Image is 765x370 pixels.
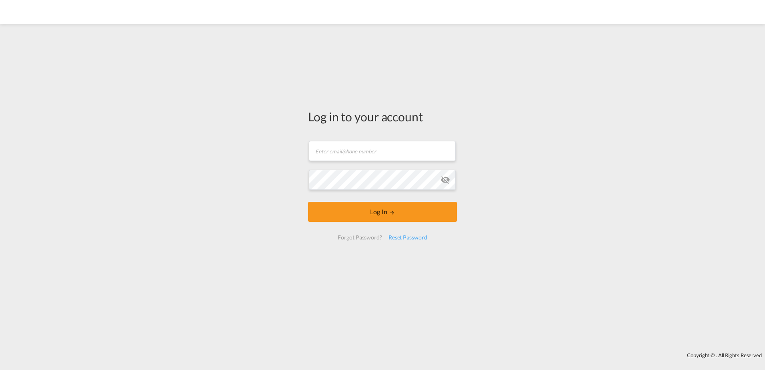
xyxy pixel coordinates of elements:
div: Reset Password [385,230,431,245]
div: Log in to your account [308,108,457,125]
div: Forgot Password? [334,230,385,245]
input: Enter email/phone number [309,141,456,161]
button: LOGIN [308,202,457,222]
md-icon: icon-eye-off [441,175,450,185]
